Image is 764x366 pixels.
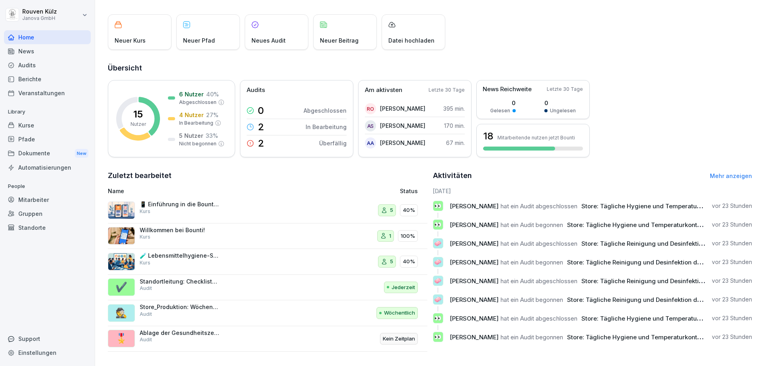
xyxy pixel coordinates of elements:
[501,296,563,303] span: hat ein Audit begonnen
[450,296,499,303] span: [PERSON_NAME]
[483,129,493,143] h3: 18
[140,227,219,234] p: Willkommen bei Bounti!
[140,311,152,318] p: Audit
[400,187,418,195] p: Status
[133,110,143,119] p: 15
[392,284,415,292] p: Jederzeit
[304,106,347,115] p: Abgeschlossen
[388,36,435,45] p: Datei hochladen
[390,206,393,214] p: 5
[115,331,127,346] p: 🎖️
[131,121,146,128] p: Nutzer
[140,285,152,292] p: Audit
[4,44,91,58] a: News
[4,180,91,193] p: People
[140,278,219,285] p: Standortleitung: Checkliste 3.5.2 Store
[434,238,442,249] p: 🧼
[140,303,219,311] p: Store_Produktion: Wöchentliche Kontrolle auf Schädlinge
[258,106,264,115] p: 0
[434,275,442,286] p: 🧼
[450,315,499,322] span: [PERSON_NAME]
[108,253,135,270] img: h7jpezukfv8pwd1f3ia36uzh.png
[108,326,427,352] a: 🎖️Ablage der Gesundheitszeugnisse der MAAuditKein Zeitplan
[501,277,577,285] span: hat ein Audit abgeschlossen
[140,329,219,337] p: Ablage der Gesundheitszeugnisse der MA
[365,86,402,95] p: Am aktivsten
[108,63,752,74] h2: Übersicht
[497,135,575,141] p: Mitarbeitende nutzen jetzt Bounti
[179,99,216,106] p: Abgeschlossen
[501,258,563,266] span: hat ein Audit begonnen
[712,239,752,247] p: vor 23 Stunden
[501,333,563,341] span: hat ein Audit begonnen
[4,332,91,346] div: Support
[4,58,91,72] a: Audits
[712,314,752,322] p: vor 23 Stunden
[712,296,752,303] p: vor 23 Stunden
[140,208,150,215] p: Kurs
[403,206,415,214] p: 40%
[115,280,127,294] p: ✔️
[4,146,91,161] div: Dokumente
[108,170,427,181] h2: Zuletzt bearbeitet
[22,8,57,15] p: Rouven Külz
[108,275,427,301] a: ✔️Standortleitung: Checkliste 3.5.2 StoreAuditJederzeit
[206,111,218,119] p: 27 %
[140,252,219,259] p: 🧪 Lebensmittelhygiene-Schulung nach LMHV
[567,296,722,303] span: Store: Tägliche Reinigung und Desinfektion der Filiale
[179,119,213,127] p: In Bearbeitung
[4,160,91,174] a: Automatisierungen
[710,172,752,179] a: Mehr anzeigen
[4,118,91,132] a: Kurse
[567,221,757,229] span: Store: Tägliche Hygiene und Temperaturkontrolle bis 12.00 Mittag
[380,139,425,147] p: [PERSON_NAME]
[712,333,752,341] p: vor 23 Stunden
[108,300,427,326] a: 🕵️Store_Produktion: Wöchentliche Kontrolle auf SchädlingeAuditWöchentlich
[4,72,91,86] div: Berichte
[206,131,218,140] p: 33 %
[4,132,91,146] a: Pfade
[247,86,265,95] p: Audits
[4,146,91,161] a: DokumenteNew
[403,258,415,266] p: 40%
[434,200,442,211] p: 👀
[443,104,465,113] p: 395 min.
[712,258,752,266] p: vor 23 Stunden
[4,30,91,44] a: Home
[258,139,264,148] p: 2
[140,259,150,266] p: Kurs
[4,346,91,360] a: Einstellungen
[401,232,415,240] p: 100%
[258,122,264,132] p: 2
[140,233,150,241] p: Kurs
[450,277,499,285] span: [PERSON_NAME]
[390,258,393,266] p: 5
[501,202,577,210] span: hat ein Audit abgeschlossen
[434,219,442,230] p: 👀
[567,258,722,266] span: Store: Tägliche Reinigung und Desinfektion der Filiale
[446,139,465,147] p: 67 min.
[501,240,577,247] span: hat ein Audit abgeschlossen
[115,306,127,320] p: 🕵️
[450,202,499,210] span: [PERSON_NAME]
[433,170,472,181] h2: Aktivitäten
[501,315,577,322] span: hat ein Audit abgeschlossen
[550,107,576,114] p: Ungelesen
[429,86,465,94] p: Letzte 30 Tage
[108,187,308,195] p: Name
[434,294,442,305] p: 🧼
[183,36,215,45] p: Neuer Pfad
[179,90,204,98] p: 6 Nutzer
[4,106,91,118] p: Library
[4,193,91,207] a: Mitarbeiter
[383,335,415,343] p: Kein Zeitplan
[108,227,135,245] img: xh3bnih80d1pxcetv9zsuevg.png
[320,36,359,45] p: Neuer Beitrag
[319,139,347,147] p: Überfällig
